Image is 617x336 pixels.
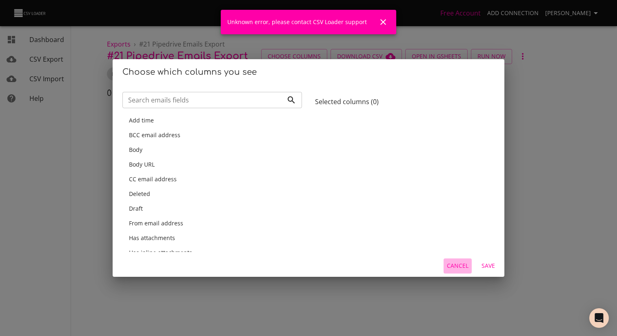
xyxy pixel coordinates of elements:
[129,175,177,183] span: CC email address
[373,12,393,32] button: Close
[122,113,302,128] div: Add time
[129,116,154,124] span: Add time
[122,66,495,79] h2: Choose which columns you see
[122,245,302,260] div: Has inline attachments
[122,128,302,142] div: BCC email address
[129,234,175,242] span: Has attachments
[122,157,302,172] div: Body URL
[444,258,472,274] button: Cancel
[589,308,609,328] div: Open Intercom Messenger
[122,187,302,201] div: Deleted
[129,131,180,139] span: BCC email address
[129,205,143,212] span: Draft
[129,160,155,168] span: Body URL
[478,261,498,271] span: Save
[122,172,302,187] div: CC email address
[227,18,367,26] a: Unknown error, please contact CSV Loader support
[122,201,302,216] div: Draft
[129,190,150,198] span: Deleted
[447,261,468,271] span: Cancel
[129,146,142,154] span: Body
[315,98,495,106] h6: Selected columns ( 0 )
[129,249,192,256] span: Has inline attachments
[475,258,501,274] button: Save
[122,216,302,231] div: From email address
[122,142,302,157] div: Body
[129,219,183,227] span: From email address
[122,231,302,245] div: Has attachments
